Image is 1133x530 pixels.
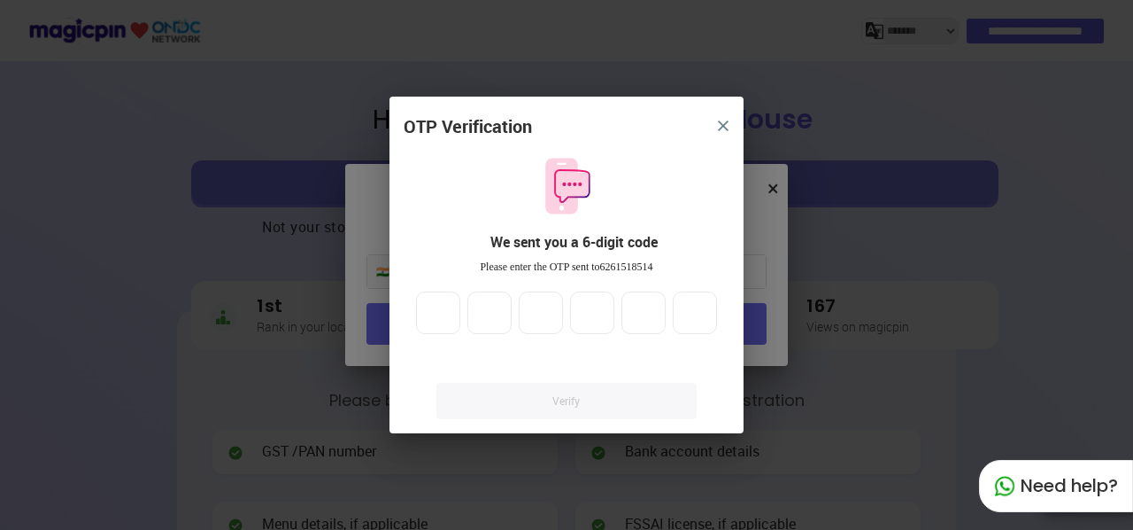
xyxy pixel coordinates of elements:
[994,476,1015,497] img: whatapp_green.7240e66a.svg
[979,460,1133,512] div: Need help?
[536,156,597,216] img: otpMessageIcon.11fa9bf9.svg
[404,114,532,140] div: OTP Verification
[436,383,697,419] a: Verify
[404,260,729,275] div: Please enter the OTP sent to 6261518514
[418,232,729,253] div: We sent you a 6-digit code
[707,110,739,142] button: close
[718,121,728,131] img: 8zTxi7IzMsfkYqyYgBgfvSHvmzQA9juT1O3mhMgBDT8p5s20zMZ2JbefE1IEBlkXHwa7wAFxGwdILBLhkAAAAASUVORK5CYII=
